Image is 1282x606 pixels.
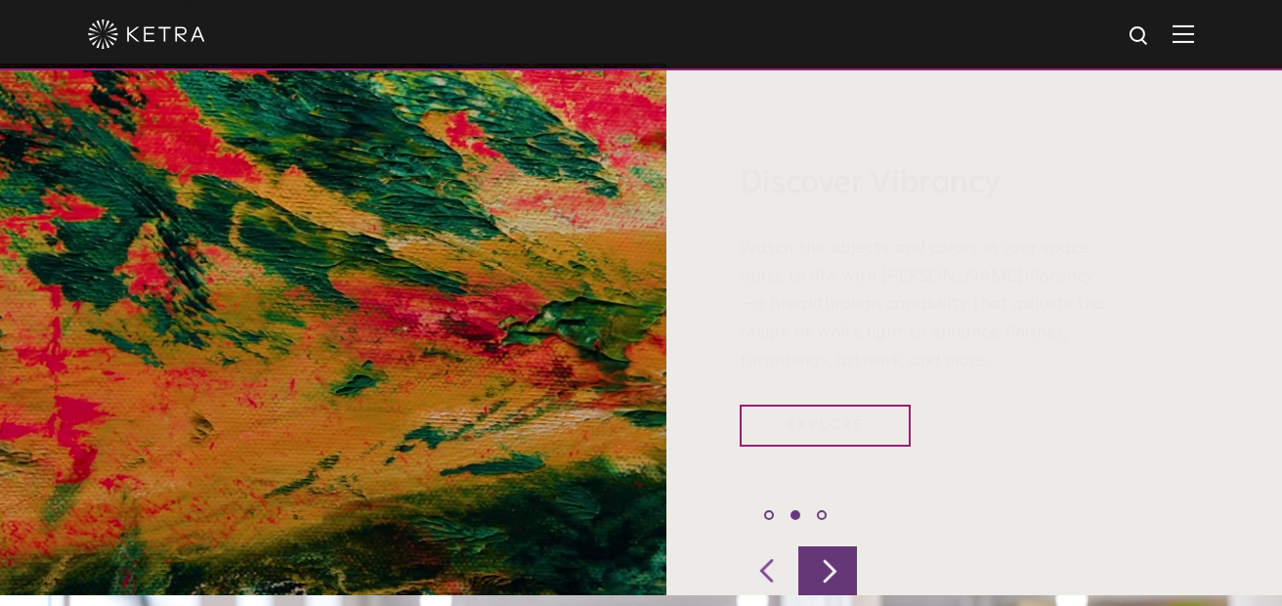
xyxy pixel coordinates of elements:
i: Vibrancy [1023,268,1094,285]
p: Watch the objects and colors in your space burst to life with [PERSON_NAME] —a breakthrough capab... [740,235,1106,375]
img: search icon [1128,24,1152,49]
img: Hamburger%20Nav.svg [1173,24,1194,43]
h3: Discover Vibrancy [740,164,1106,205]
a: Explore [740,405,911,447]
img: ketra-logo-2019-white [88,20,205,49]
